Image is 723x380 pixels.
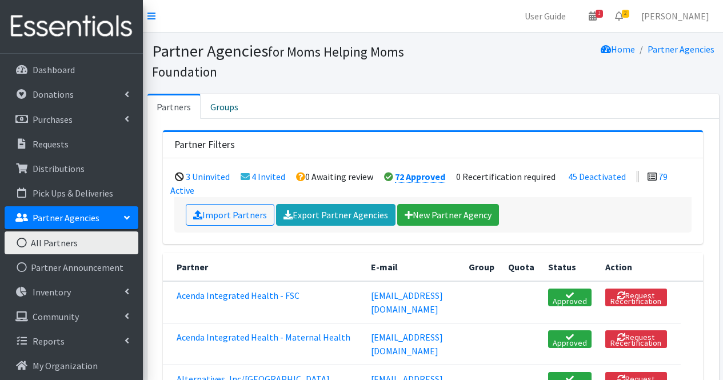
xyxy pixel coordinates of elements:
a: 2 [606,5,632,27]
a: Approved [548,289,592,306]
a: Inventory [5,281,138,303]
small: for Moms Helping Moms Foundation [152,43,404,80]
a: Export Partner Agencies [276,204,396,226]
p: Inventory [33,286,71,298]
a: Home [601,43,635,55]
a: Requests [5,133,138,155]
a: Partner Agencies [5,206,138,229]
a: Partner Announcement [5,256,138,279]
a: Donations [5,83,138,106]
th: E-mail [364,253,462,281]
a: Community [5,305,138,328]
a: All Partners [5,231,138,254]
th: Status [541,253,598,281]
a: Partner Agencies [648,43,714,55]
p: Requests [33,138,69,150]
p: Donations [33,89,74,100]
th: Action [598,253,681,281]
a: Partners [147,94,201,119]
th: Group [462,253,501,281]
p: Community [33,311,79,322]
th: Partner [163,253,364,281]
span: 1 [596,10,603,18]
span: 2 [622,10,629,18]
a: New Partner Agency [397,204,499,226]
a: Import Partners [186,204,274,226]
a: Pick Ups & Deliveries [5,182,138,205]
a: 4 Invited [251,171,285,182]
a: 1 [580,5,606,27]
a: Reports [5,330,138,353]
a: [PERSON_NAME] [632,5,718,27]
li: 0 Recertification required [456,171,556,182]
p: Dashboard [33,64,75,75]
h3: Partner Filters [174,139,235,151]
p: Pick Ups & Deliveries [33,187,113,199]
a: My Organization [5,354,138,377]
a: Distributions [5,157,138,180]
a: 72 Approved [395,171,445,183]
p: Distributions [33,163,85,174]
a: [EMAIL_ADDRESS][DOMAIN_NAME] [371,331,443,357]
a: Groups [201,94,248,119]
a: [EMAIL_ADDRESS][DOMAIN_NAME] [371,290,443,315]
th: Quota [501,253,541,281]
a: User Guide [516,5,575,27]
a: Dashboard [5,58,138,81]
li: 0 Awaiting review [296,171,373,182]
a: 3 Uninvited [186,171,230,182]
p: My Organization [33,360,98,371]
p: Purchases [33,114,73,125]
p: Partner Agencies [33,212,99,223]
a: Purchases [5,108,138,131]
h1: Partner Agencies [152,41,429,81]
p: Reports [33,335,65,347]
a: Acenda Integrated Health - FSC [177,290,299,301]
a: Approved [548,330,592,348]
a: 45 Deactivated [568,171,626,182]
a: Acenda Integrated Health - Maternal Health [177,331,350,343]
button: Request Recertification [605,289,667,306]
img: HumanEssentials [5,7,138,46]
button: Request Recertification [605,330,667,348]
